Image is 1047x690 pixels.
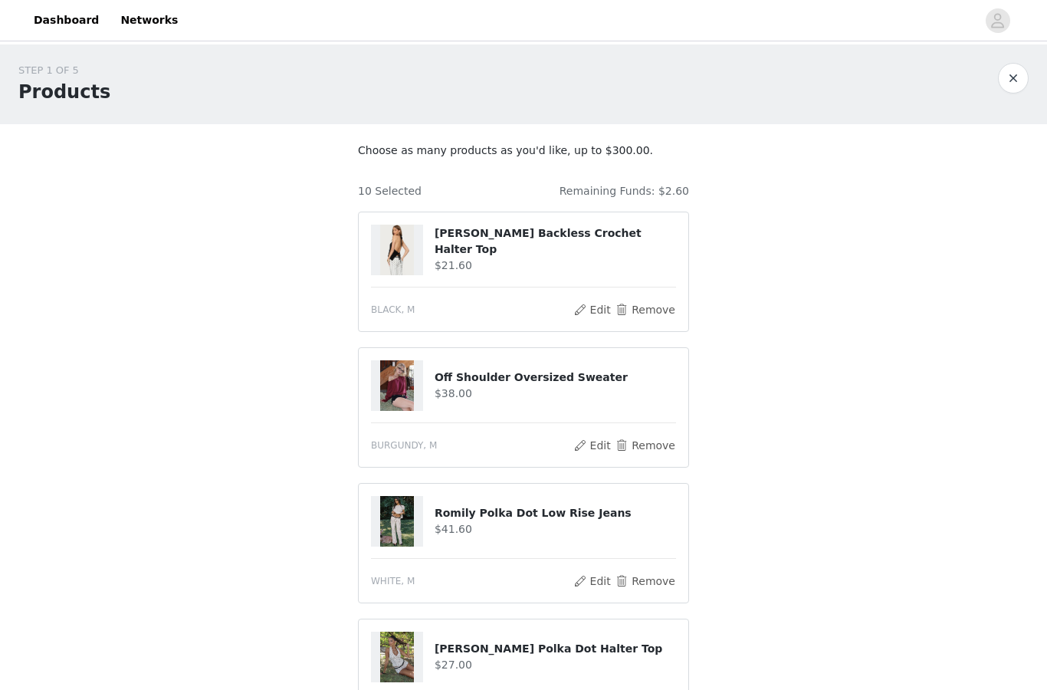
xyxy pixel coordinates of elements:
[435,225,676,258] h4: [PERSON_NAME] Backless Crochet Halter Top
[371,574,415,588] span: WHITE, M
[573,572,612,590] button: Edit
[358,143,689,159] p: Choose as many products as you'd like, up to $300.00.
[371,303,415,317] span: BLACK, M
[435,657,676,673] h4: $27.00
[25,3,108,38] a: Dashboard
[435,386,676,402] h4: $38.00
[18,78,110,106] h1: Products
[358,183,422,199] h4: 10 Selected
[573,436,612,455] button: Edit
[380,632,414,682] img: Twyla Polka Dot Halter Top
[435,258,676,274] h4: $21.60
[615,436,676,455] button: Remove
[573,301,612,319] button: Edit
[435,521,676,537] h4: $41.60
[560,183,689,199] h4: Remaining Funds: $2.60
[371,439,437,452] span: BURGUNDY, M
[615,301,676,319] button: Remove
[380,225,414,275] img: Ivey Backless Crochet Halter Top
[380,496,414,547] img: Romily Polka Dot Low Rise Jeans
[111,3,187,38] a: Networks
[990,8,1005,33] div: avatar
[18,63,110,78] div: STEP 1 OF 5
[435,505,676,521] h4: Romily Polka Dot Low Rise Jeans
[615,572,676,590] button: Remove
[380,360,414,411] img: Off Shoulder Oversized Sweater
[435,370,676,386] h4: Off Shoulder Oversized Sweater
[435,641,676,657] h4: [PERSON_NAME] Polka Dot Halter Top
